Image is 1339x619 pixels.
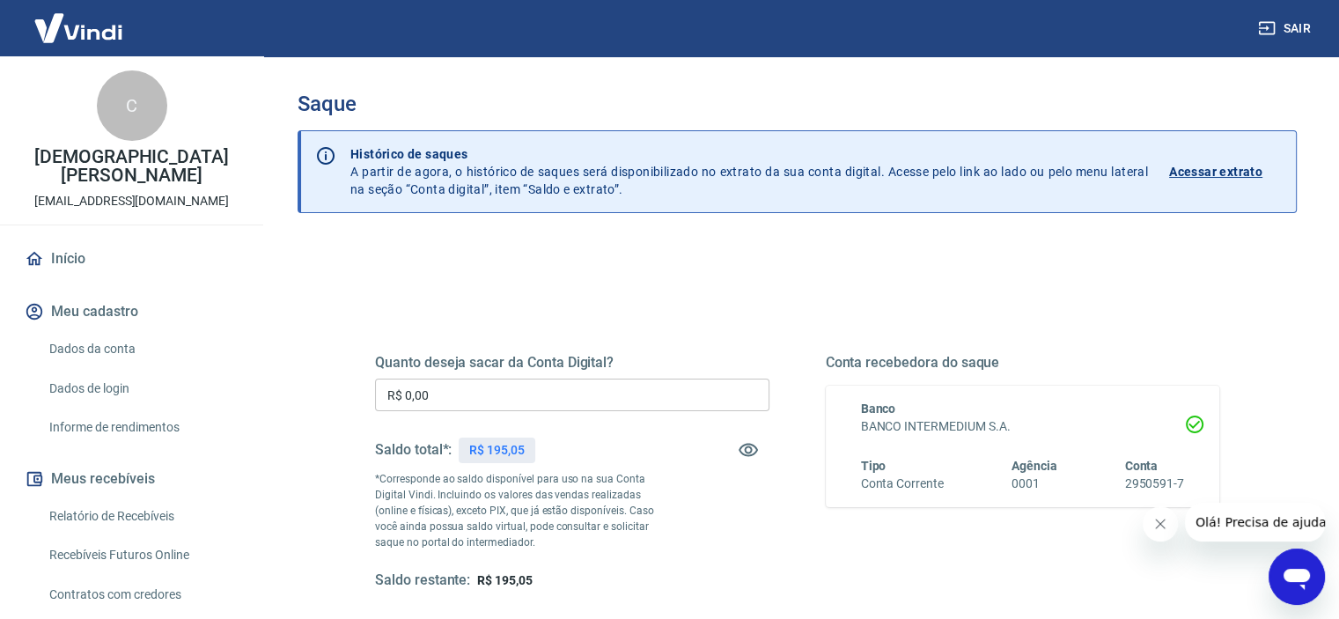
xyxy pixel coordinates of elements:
[375,571,470,590] h5: Saldo restante:
[826,354,1220,372] h5: Conta recebedora do saque
[469,441,525,460] p: R$ 195,05
[350,145,1148,198] p: A partir de agora, o histórico de saques será disponibilizado no extrato da sua conta digital. Ac...
[350,145,1148,163] p: Histórico de saques
[1169,145,1282,198] a: Acessar extrato
[1269,549,1325,605] iframe: Botão para abrir a janela de mensagens
[21,292,242,331] button: Meu cadastro
[11,12,148,26] span: Olá! Precisa de ajuda?
[861,475,944,493] h6: Conta Corrente
[861,417,1185,436] h6: BANCO INTERMEDIUM S.A.
[375,471,671,550] p: *Corresponde ao saldo disponível para uso na sua Conta Digital Vindi. Incluindo os valores das ve...
[477,573,533,587] span: R$ 195,05
[1012,475,1057,493] h6: 0001
[1124,459,1158,473] span: Conta
[42,577,242,613] a: Contratos com credores
[861,459,887,473] span: Tipo
[375,441,452,459] h5: Saldo total*:
[34,192,229,210] p: [EMAIL_ADDRESS][DOMAIN_NAME]
[42,498,242,534] a: Relatório de Recebíveis
[375,354,769,372] h5: Quanto deseja sacar da Conta Digital?
[861,402,896,416] span: Banco
[1254,12,1318,45] button: Sair
[42,409,242,446] a: Informe de rendimentos
[298,92,1297,116] h3: Saque
[1124,475,1184,493] h6: 2950591-7
[1185,503,1325,542] iframe: Mensagem da empresa
[21,1,136,55] img: Vindi
[14,148,249,185] p: [DEMOGRAPHIC_DATA][PERSON_NAME]
[42,371,242,407] a: Dados de login
[42,537,242,573] a: Recebíveis Futuros Online
[42,331,242,367] a: Dados da conta
[21,239,242,278] a: Início
[21,460,242,498] button: Meus recebíveis
[1143,506,1178,542] iframe: Fechar mensagem
[97,70,167,141] div: C
[1169,163,1262,181] p: Acessar extrato
[1012,459,1057,473] span: Agência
